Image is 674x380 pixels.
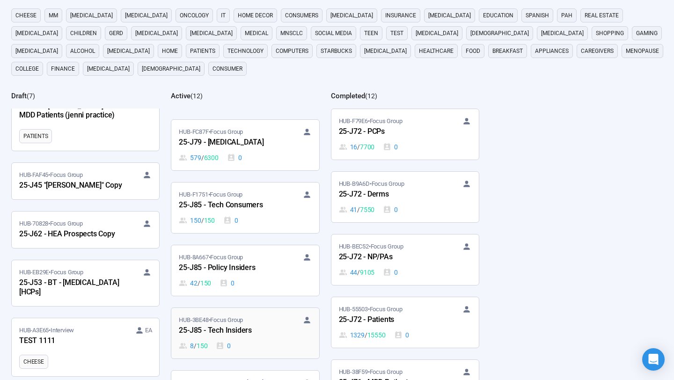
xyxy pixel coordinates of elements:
span: [MEDICAL_DATA] [135,29,178,38]
div: 25-J72 - NP/PAs [339,251,442,263]
span: GERD [109,29,123,38]
span: 15550 [367,330,386,340]
span: 150 [200,278,211,288]
span: it [221,11,226,20]
span: HUB-FC87F • Focus Group [179,127,243,137]
span: 6300 [204,153,219,163]
span: Patients [190,46,215,56]
span: HUB-38F59 • Focus Group [339,367,403,377]
div: 25-J72 - Derms [339,189,442,201]
span: finance [51,64,75,73]
div: 44 [339,267,375,278]
span: children [70,29,97,38]
span: starbucks [321,46,352,56]
a: HUB-BEC52•Focus Group25-J72 - NP/PAs44 / 91050 [331,234,479,285]
span: HUB-B9A6D • Focus Group [339,179,404,189]
span: home decor [238,11,273,20]
span: PAH [561,11,572,20]
a: HUB-55503•Focus Group25-J72 - Patients1329 / 155500 [331,297,479,348]
span: oncology [180,11,209,20]
div: 0 [220,278,234,288]
span: / [198,278,200,288]
span: shopping [596,29,624,38]
span: Teen [364,29,378,38]
span: [MEDICAL_DATA] [125,11,168,20]
span: [MEDICAL_DATA] [70,11,113,20]
span: gaming [636,29,658,38]
a: HUB-70828•Focus Group25-J62 - HEA Prospects Copy [12,212,159,248]
div: 25-J53 - BT - [MEDICAL_DATA] [HCPs] [19,277,122,299]
span: menopause [626,46,659,56]
a: HUB-F79E6•Focus Group25-J72 - PCPs16 / 77000 [331,109,479,160]
span: / [194,341,197,351]
span: / [357,267,360,278]
span: [MEDICAL_DATA] [190,29,233,38]
h2: Completed [331,92,365,100]
span: consumers [285,11,318,20]
span: mnsclc [280,29,303,38]
h2: Active [171,92,190,100]
span: [MEDICAL_DATA] [15,46,58,56]
span: caregivers [581,46,614,56]
div: 25-J79 - [MEDICAL_DATA] [179,137,282,149]
span: 7550 [360,205,374,215]
span: ( 12 ) [190,92,203,100]
div: 0 [383,142,398,152]
span: HUB-8A667 • Focus Group [179,253,243,262]
span: [MEDICAL_DATA] [15,29,58,38]
span: [DEMOGRAPHIC_DATA] [142,64,200,73]
div: Open Intercom Messenger [642,348,665,371]
div: 25-J72 - Patients [339,314,442,326]
div: 25-J45 "[PERSON_NAME]" Copy [19,180,122,192]
span: [MEDICAL_DATA] [87,64,130,73]
span: 7700 [360,142,374,152]
span: MM [49,11,58,20]
span: [MEDICAL_DATA] [107,46,150,56]
div: 1329 [339,330,386,340]
span: EA [145,326,152,335]
span: cheese [15,11,37,20]
span: appliances [535,46,569,56]
span: HUB-EB29E • Focus Group [19,268,83,277]
div: 0 [227,153,242,163]
span: consumer [212,64,242,73]
div: 150 [179,215,215,226]
div: 25-J62 - HEA Prospects Copy [19,228,122,241]
div: TEST 1111 [19,335,122,347]
span: [MEDICAL_DATA] [541,29,584,38]
div: 25-J85 - Tech Insiders [179,325,282,337]
a: HUB-3BE48•Focus Group25-J85 - Tech Insiders8 / 1500 [171,308,319,358]
div: 25-J85 - Policy Insiders [179,262,282,274]
span: HUB-3BE48 • Focus Group [179,315,243,325]
span: HUB-55503 • Focus Group [339,305,403,314]
a: HUB-B9A6D•Focus Group25-J72 - Derms41 / 75500 [331,172,479,222]
span: HUB-FAF45 • Focus Group [19,170,83,180]
div: 579 [179,153,218,163]
span: / [201,153,204,163]
div: 0 [216,341,231,351]
span: [MEDICAL_DATA] [416,29,458,38]
span: medical [245,29,268,38]
span: college [15,64,39,73]
h2: Draft [11,92,27,100]
span: social media [315,29,352,38]
span: [DEMOGRAPHIC_DATA] [470,29,529,38]
span: HUB-A3E65 • Interview [19,326,74,335]
span: / [357,205,360,215]
span: 9105 [360,267,374,278]
a: HUB-8A667•Focus Group25-J85 - Policy Insiders42 / 1500 [171,245,319,296]
a: HUB-A3E65•Interview EATEST 1111cheese [12,318,159,376]
span: computers [276,46,308,56]
div: 42 [179,278,211,288]
span: HUB-F79E6 • Focus Group [339,117,403,126]
span: technology [227,46,264,56]
div: 25-J71 - [PERSON_NAME] - MDD Patients (jenni practice) [19,100,122,122]
span: ( 12 ) [365,92,377,100]
span: home [162,46,178,56]
span: Food [466,46,480,56]
span: 150 [204,215,215,226]
span: Patients [23,132,48,141]
div: 8 [179,341,207,351]
span: healthcare [419,46,454,56]
span: breakfast [492,46,523,56]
